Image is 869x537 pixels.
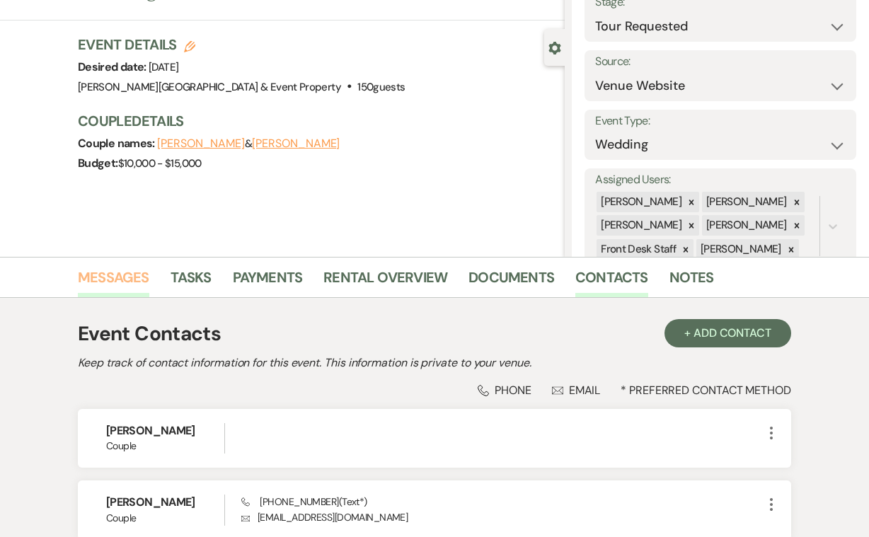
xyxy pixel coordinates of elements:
span: [PHONE_NUMBER] (Text*) [241,495,367,508]
span: Couple names: [78,136,157,151]
span: [DATE] [149,60,178,74]
span: Couple [106,511,224,526]
a: Tasks [171,266,212,297]
span: & [157,137,340,151]
label: Event Type: [595,111,846,132]
div: Front Desk Staff [597,239,678,260]
span: [PERSON_NAME][GEOGRAPHIC_DATA] & Event Property [78,80,341,94]
a: Rental Overview [323,266,447,297]
button: [PERSON_NAME] [157,138,245,149]
a: Notes [669,266,714,297]
div: [PERSON_NAME] [597,192,684,212]
div: [PERSON_NAME] [597,215,684,236]
div: [PERSON_NAME] [702,192,789,212]
h3: Event Details [78,35,405,54]
span: 150 guests [357,80,405,94]
label: Assigned Users: [595,170,846,190]
a: Payments [233,266,303,297]
div: * Preferred Contact Method [78,383,791,398]
div: [PERSON_NAME] [696,239,783,260]
span: $10,000 - $15,000 [118,156,202,171]
p: [EMAIL_ADDRESS][DOMAIN_NAME] [241,509,763,525]
h6: [PERSON_NAME] [106,423,224,439]
h2: Keep track of contact information for this event. This information is private to your venue. [78,354,791,371]
a: Messages [78,266,149,297]
span: Desired date: [78,59,149,74]
button: [PERSON_NAME] [252,138,340,149]
h6: [PERSON_NAME] [106,495,224,510]
button: Close lead details [548,40,561,54]
div: Phone [478,383,531,398]
a: Contacts [575,266,648,297]
span: Budget: [78,156,118,171]
button: + Add Contact [664,319,791,347]
div: Email [552,383,601,398]
div: [PERSON_NAME] [702,215,789,236]
a: Documents [468,266,554,297]
label: Source: [595,52,846,72]
h1: Event Contacts [78,319,221,349]
span: Couple [106,439,224,454]
h3: Couple Details [78,111,551,131]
